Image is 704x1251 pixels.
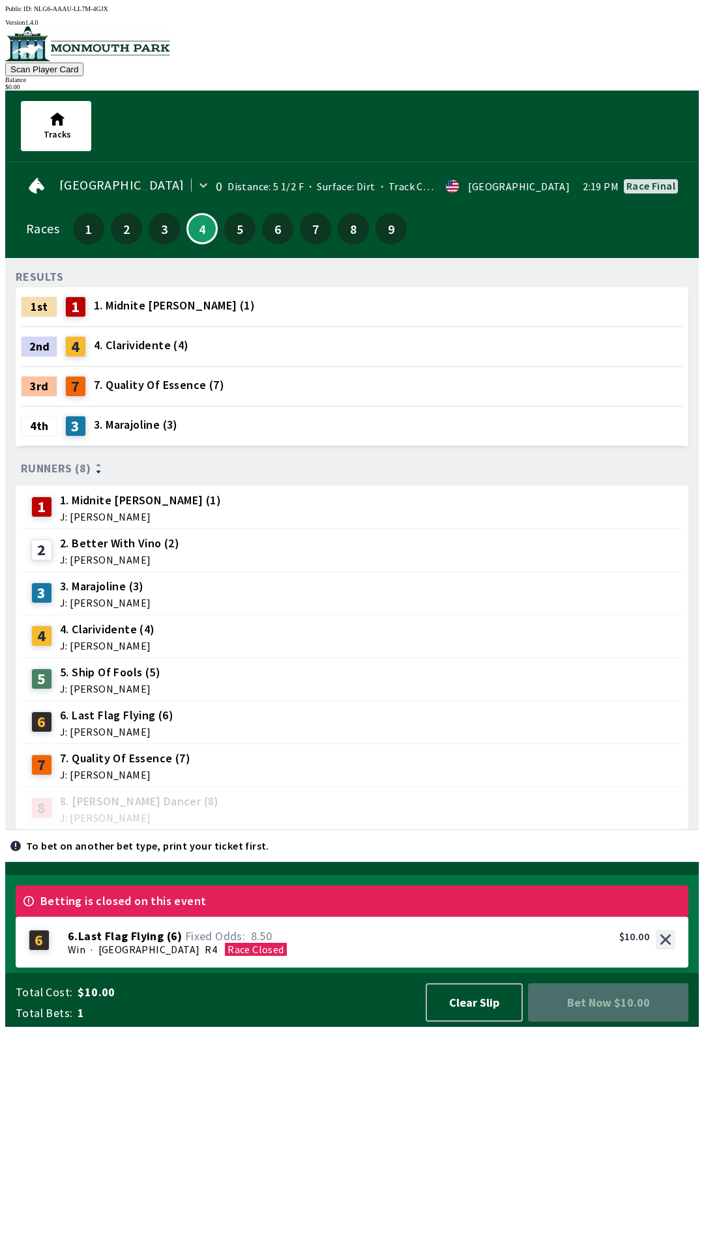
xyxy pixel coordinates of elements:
[31,582,52,603] div: 3
[149,213,180,244] button: 3
[44,128,71,140] span: Tracks
[65,296,86,317] div: 1
[468,181,570,192] div: [GEOGRAPHIC_DATA]
[114,224,139,233] span: 2
[31,712,52,732] div: 6
[60,621,155,638] span: 4. Clarividente (4)
[528,983,688,1022] button: Bet Now $10.00
[26,841,269,851] p: To bet on another bet type, print your ticket first.
[338,213,369,244] button: 8
[21,376,57,397] div: 3rd
[60,597,151,608] span: J: [PERSON_NAME]
[59,180,184,190] span: [GEOGRAPHIC_DATA]
[304,180,375,193] span: Surface: Dirt
[60,769,190,780] span: J: [PERSON_NAME]
[26,223,59,234] div: Races
[65,376,86,397] div: 7
[216,181,222,192] div: 0
[21,296,57,317] div: 1st
[31,798,52,818] div: 8
[65,416,86,437] div: 3
[76,224,101,233] span: 1
[619,930,649,943] div: $10.00
[60,812,219,823] span: J: [PERSON_NAME]
[626,180,675,191] div: Race final
[5,26,170,61] img: venue logo
[262,213,293,244] button: 6
[251,928,272,943] span: 8.50
[16,272,64,282] div: RESULTS
[60,511,221,522] span: J: [PERSON_NAME]
[34,5,108,12] span: NLG6-AAAU-LL7M-4GJX
[94,297,255,314] span: 1. Midnite [PERSON_NAME] (1)
[5,83,699,91] div: $ 0.00
[60,683,160,694] span: J: [PERSON_NAME]
[379,224,403,233] span: 9
[31,625,52,646] div: 4
[31,669,52,689] div: 5
[5,76,699,83] div: Balance
[5,5,699,12] div: Public ID:
[29,930,50,951] div: 6
[78,930,164,943] span: Last Flag Flying
[5,63,83,76] button: Scan Player Card
[94,337,189,354] span: 4. Clarividente (4)
[65,336,86,357] div: 4
[583,181,619,192] span: 2:19 PM
[31,539,52,560] div: 2
[16,1005,72,1021] span: Total Bets:
[375,213,407,244] button: 9
[78,1005,413,1021] span: 1
[60,492,221,509] span: 1. Midnite [PERSON_NAME] (1)
[91,943,93,956] span: ·
[21,101,91,151] button: Tracks
[60,554,179,565] span: J: [PERSON_NAME]
[375,180,490,193] span: Track Condition: Firm
[227,943,284,956] span: Race Closed
[60,578,151,595] span: 3. Marajoline (3)
[227,224,252,233] span: 5
[60,793,219,810] span: 8. [PERSON_NAME] Dancer (8)
[94,377,224,394] span: 7. Quality Of Essence (7)
[68,930,78,943] span: 6 .
[227,180,304,193] span: Distance: 5 1/2 F
[437,995,511,1010] span: Clear Slip
[300,213,331,244] button: 7
[60,750,190,767] span: 7. Quality Of Essence (7)
[60,640,155,651] span: J: [PERSON_NAME]
[94,416,178,433] span: 3. Marajoline (3)
[167,930,183,943] span: ( 6 )
[303,224,328,233] span: 7
[5,19,699,26] div: Version 1.4.0
[60,726,173,737] span: J: [PERSON_NAME]
[31,496,52,517] div: 1
[16,985,72,1000] span: Total Cost:
[205,943,217,956] span: R4
[21,462,683,475] div: Runners (8)
[21,416,57,437] div: 4th
[191,225,213,232] span: 4
[60,535,179,552] span: 2. Better With Vino (2)
[40,896,206,906] span: Betting is closed on this event
[538,994,678,1011] span: Bet Now $10.00
[60,664,160,681] span: 5. Ship Of Fools (5)
[341,224,366,233] span: 8
[111,213,142,244] button: 2
[186,213,218,244] button: 4
[78,985,413,1000] span: $10.00
[21,463,91,474] span: Runners (8)
[21,336,57,357] div: 2nd
[426,983,523,1022] button: Clear Slip
[60,707,173,724] span: 6. Last Flag Flying (6)
[265,224,290,233] span: 6
[98,943,200,956] span: [GEOGRAPHIC_DATA]
[224,213,256,244] button: 5
[73,213,104,244] button: 1
[152,224,177,233] span: 3
[68,943,85,956] span: Win
[31,755,52,775] div: 7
